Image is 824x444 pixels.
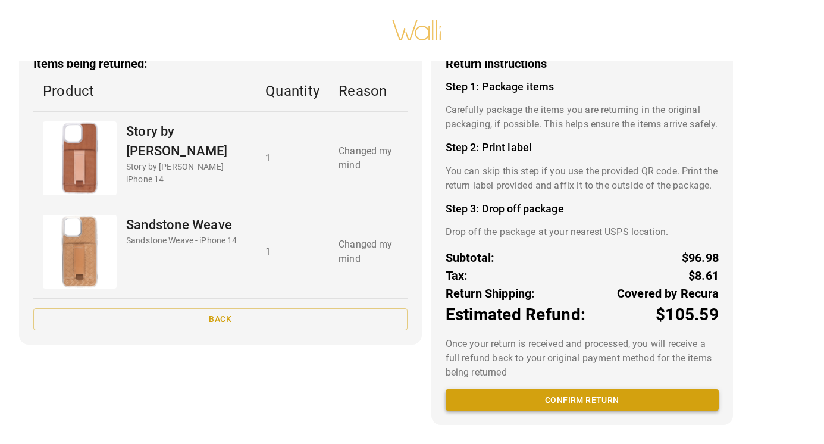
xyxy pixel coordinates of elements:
[265,151,319,165] p: 1
[446,103,719,132] p: Carefully package the items you are returning in the original packaging, if possible. This helps ...
[446,57,719,71] h3: Return instructions
[126,121,246,161] p: Story by [PERSON_NAME]
[446,389,719,411] button: Confirm return
[126,161,246,186] p: Story by [PERSON_NAME] - iPhone 14
[446,225,719,239] p: Drop off the package at your nearest USPS location.
[446,284,535,302] p: Return Shipping:
[43,80,246,102] p: Product
[339,144,398,173] p: Changed my mind
[126,215,237,234] p: Sandstone Weave
[33,57,408,71] h3: Items being returned:
[391,5,443,56] img: walli-inc.myshopify.com
[446,141,719,154] h4: Step 2: Print label
[265,245,319,259] p: 1
[446,164,719,193] p: You can skip this step if you use the provided QR code. Print the return label provided and affix...
[446,337,719,380] p: Once your return is received and processed, you will receive a full refund back to your original ...
[688,267,719,284] p: $8.61
[339,80,398,102] p: Reason
[446,249,495,267] p: Subtotal:
[446,80,719,93] h4: Step 1: Package items
[682,249,719,267] p: $96.98
[339,237,398,266] p: Changed my mind
[656,302,719,327] p: $105.59
[265,80,319,102] p: Quantity
[33,308,408,330] button: Back
[446,202,719,215] h4: Step 3: Drop off package
[446,267,468,284] p: Tax:
[617,284,719,302] p: Covered by Recura
[446,302,585,327] p: Estimated Refund:
[126,234,237,247] p: Sandstone Weave - iPhone 14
